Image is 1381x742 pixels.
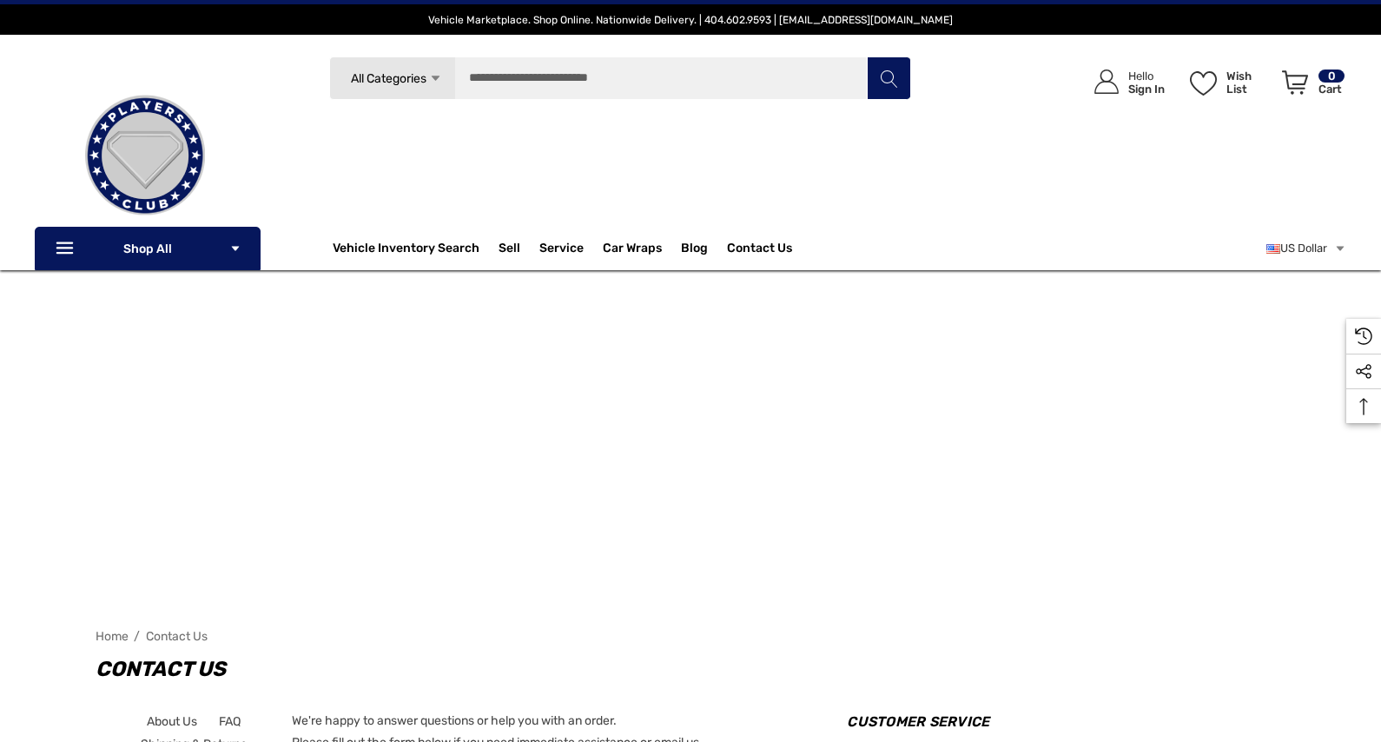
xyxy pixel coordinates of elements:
[727,241,792,260] a: Contact Us
[96,652,1285,686] h1: Contact Us
[219,714,241,729] span: FAQ
[429,72,442,85] svg: Icon Arrow Down
[1128,83,1165,96] p: Sign In
[351,71,426,86] span: All Categories
[329,56,455,100] a: All Categories Icon Arrow Down Icon Arrow Up
[1074,52,1173,112] a: Sign in
[428,14,953,26] span: Vehicle Marketplace. Shop Online. Nationwide Delivery. | 404.602.9593 | [EMAIL_ADDRESS][DOMAIN_NAME]
[229,242,241,255] svg: Icon Arrow Down
[1094,70,1119,94] svg: Icon User Account
[681,241,708,260] a: Blog
[1355,363,1372,381] svg: Social Media
[147,714,197,729] span: About Us
[96,629,129,644] a: Home
[499,231,539,266] a: Sell
[1318,83,1345,96] p: Cart
[867,56,910,100] button: Search
[147,711,197,733] a: About Us
[1346,398,1381,415] svg: Top
[333,241,479,260] a: Vehicle Inventory Search
[58,69,232,242] img: Players Club | Cars For Sale
[146,629,208,644] a: Contact Us
[1266,231,1346,266] a: USD
[603,241,662,260] span: Car Wraps
[1355,328,1372,345] svg: Recently Viewed
[219,711,241,733] a: FAQ
[1318,70,1345,83] p: 0
[1190,71,1217,96] svg: Wish List
[1282,70,1308,95] svg: Review Your Cart
[54,239,80,259] svg: Icon Line
[603,231,681,266] a: Car Wraps
[35,227,261,270] p: Shop All
[96,621,1285,652] nav: Breadcrumb
[1226,70,1272,96] p: Wish List
[1128,70,1165,83] p: Hello
[499,241,520,260] span: Sell
[1274,52,1346,120] a: Cart with 0 items
[539,241,584,260] a: Service
[1182,52,1274,112] a: Wish List Wish List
